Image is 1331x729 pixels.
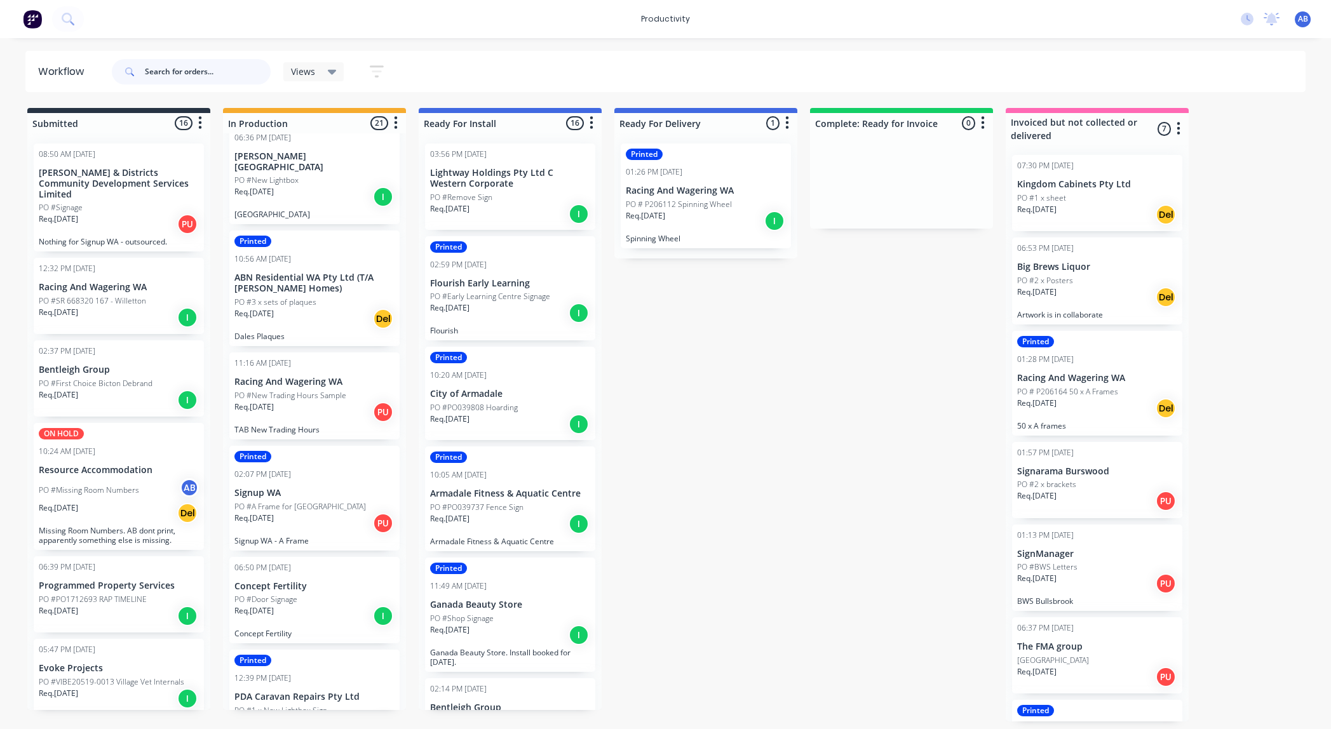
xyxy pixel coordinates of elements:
div: I [177,307,198,328]
div: Printed [234,655,271,666]
input: Search for orders... [145,59,271,84]
div: I [373,606,393,626]
p: PO #1 x New Lightbox Sign [234,705,327,716]
div: Del [1156,204,1176,225]
p: Ganada Beauty Store [430,599,590,610]
p: Lightway Holdings Pty Ltd C Western Corporate [430,168,590,189]
div: PU [177,214,198,234]
div: I [373,187,393,207]
div: AB [180,478,199,497]
p: Req. [DATE] [234,401,274,413]
p: Req. [DATE] [1017,490,1057,502]
p: Req. [DATE] [234,512,274,524]
div: 07:30 PM [DATE]Kingdom Cabinets Pty LtdPO #1 x sheetReq.[DATE]Del [1012,155,1182,231]
p: Ganada Beauty Store. Install booked for [DATE]. [430,648,590,667]
p: PO # P206112 Spinning Wheel [626,199,732,210]
div: 12:39 PM [DATE] [234,672,291,684]
div: 05:47 PM [DATE] [39,644,95,655]
div: Del [373,309,393,329]
div: PU [373,402,393,422]
p: PO #PO1712693 RAP TIMELINE [39,594,147,605]
div: 06:50 PM [DATE]Concept FertilityPO #Door SignageReq.[DATE]IConcept Fertility [229,557,400,644]
img: Factory [23,10,42,29]
div: Printed [234,451,271,462]
div: 03:56 PM [DATE] [430,149,487,160]
p: Req. [DATE] [39,307,78,318]
p: Dales Plaques [234,331,395,341]
div: 07:30 PM [DATE] [1017,160,1074,171]
div: Printed10:05 AM [DATE]Armadale Fitness & Aquatic CentrePO #PO039737 Fence SignReq.[DATE]IArmadale... [425,446,595,551]
div: Printed [430,563,467,574]
p: Spinning Wheel [626,234,786,243]
div: PU [1156,667,1176,687]
p: Req. [DATE] [430,513,470,525]
div: 11:16 AM [DATE] [234,358,291,369]
p: [PERSON_NAME] & Districts Community Development Services Limited [39,168,199,199]
div: 06:53 PM [DATE] [1017,243,1074,254]
div: 06:39 PM [DATE] [39,561,95,573]
p: [PERSON_NAME] [GEOGRAPHIC_DATA] [234,151,395,173]
div: I [569,414,589,434]
p: Concept Fertility [234,629,395,638]
p: Flourish [430,326,590,335]
div: 11:16 AM [DATE]Racing And Wagering WAPO #New Trading Hours SampleReq.[DATE]PUTAB New Trading Hours [229,352,400,439]
div: Printed10:20 AM [DATE]City of ArmadalePO #PO039808 HoardingReq.[DATE]I [425,347,595,440]
p: PO #First Choice Bicton Debrand [39,378,152,389]
p: Evoke Projects [39,663,199,674]
p: Programmed Property Services [39,580,199,591]
p: Req. [DATE] [626,210,665,222]
div: 12:32 PM [DATE] [39,263,95,274]
p: PO #Early Learning Centre Signage [430,291,550,302]
div: Printed10:56 AM [DATE]ABN Residential WA Pty Ltd (T/A [PERSON_NAME] Homes)PO #3 x sets of plaques... [229,231,400,346]
div: ON HOLD [39,428,84,439]
div: I [569,204,589,224]
p: PO #Door Signage [234,594,297,605]
div: productivity [635,10,696,29]
div: 01:13 PM [DATE]SignManagerPO #BWS LettersReq.[DATE]PUBWS Bullsbrook [1012,525,1182,612]
div: 02:14 PM [DATE] [430,683,487,695]
div: I [569,303,589,323]
p: PO #New Lightbox [234,175,299,186]
div: 12:32 PM [DATE]Racing And Wagering WAPO #SR 668320 167 - WillettonReq.[DATE]I [34,258,204,334]
div: 10:24 AM [DATE] [39,446,95,457]
p: ABN Residential WA Pty Ltd (T/A [PERSON_NAME] Homes) [234,272,395,294]
div: 06:36 PM [DATE][PERSON_NAME] [GEOGRAPHIC_DATA]PO #New LightboxReq.[DATE]I[GEOGRAPHIC_DATA] [229,127,400,225]
p: Missing Room Numbers. AB dont print, apparently something else is missing. [39,526,199,545]
p: Flourish Early Learning [430,278,590,289]
p: PO #3 x sets of plaques [234,297,316,308]
div: 11:49 AM [DATE] [430,580,487,592]
div: 01:57 PM [DATE] [1017,447,1074,458]
div: 10:20 AM [DATE] [430,370,487,381]
div: I [569,514,589,534]
div: Printed [234,236,271,247]
p: Req. [DATE] [430,203,470,215]
p: Signup WA [234,488,395,498]
p: PO #PO039737 Fence Sign [430,502,524,513]
p: Concept Fertility [234,581,395,592]
p: Req. [DATE] [1017,573,1057,584]
p: PO #A Frame for [GEOGRAPHIC_DATA] [234,501,366,512]
p: PO #SR 668320 167 - Willetton [39,295,146,307]
div: PU [1156,491,1176,511]
div: 02:37 PM [DATE]Bentleigh GroupPO #First Choice Bicton DebrandReq.[DATE]I [34,340,204,417]
p: Req. [DATE] [234,308,274,319]
div: 06:36 PM [DATE] [234,132,291,144]
span: AB [1298,13,1308,25]
div: 06:39 PM [DATE]Programmed Property ServicesPO #PO1712693 RAP TIMELINEReq.[DATE]I [34,556,204,632]
div: Del [177,503,198,523]
p: PO #Missing Room Numbers [39,485,139,496]
p: Req. [DATE] [39,389,78,401]
p: PO #Remove Sign [430,192,492,203]
p: Req. [DATE] [430,413,470,425]
p: Signarama Burswood [1017,466,1177,477]
div: 01:57 PM [DATE]Signarama BurswoodPO #2 x bracketsReq.[DATE]PU [1012,442,1182,518]
p: City of Armadale [430,389,590,399]
div: 08:50 AM [DATE][PERSON_NAME] & Districts Community Development Services LimitedPO #SignageReq.[DA... [34,144,204,251]
div: I [569,625,589,645]
div: Del [1156,287,1176,307]
div: 06:37 PM [DATE] [1017,622,1074,634]
p: PO #BWS Letters [1017,561,1078,573]
p: TAB New Trading Hours [234,425,395,434]
p: PO #1 x sheet [1017,192,1066,204]
p: Req. [DATE] [1017,398,1057,409]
